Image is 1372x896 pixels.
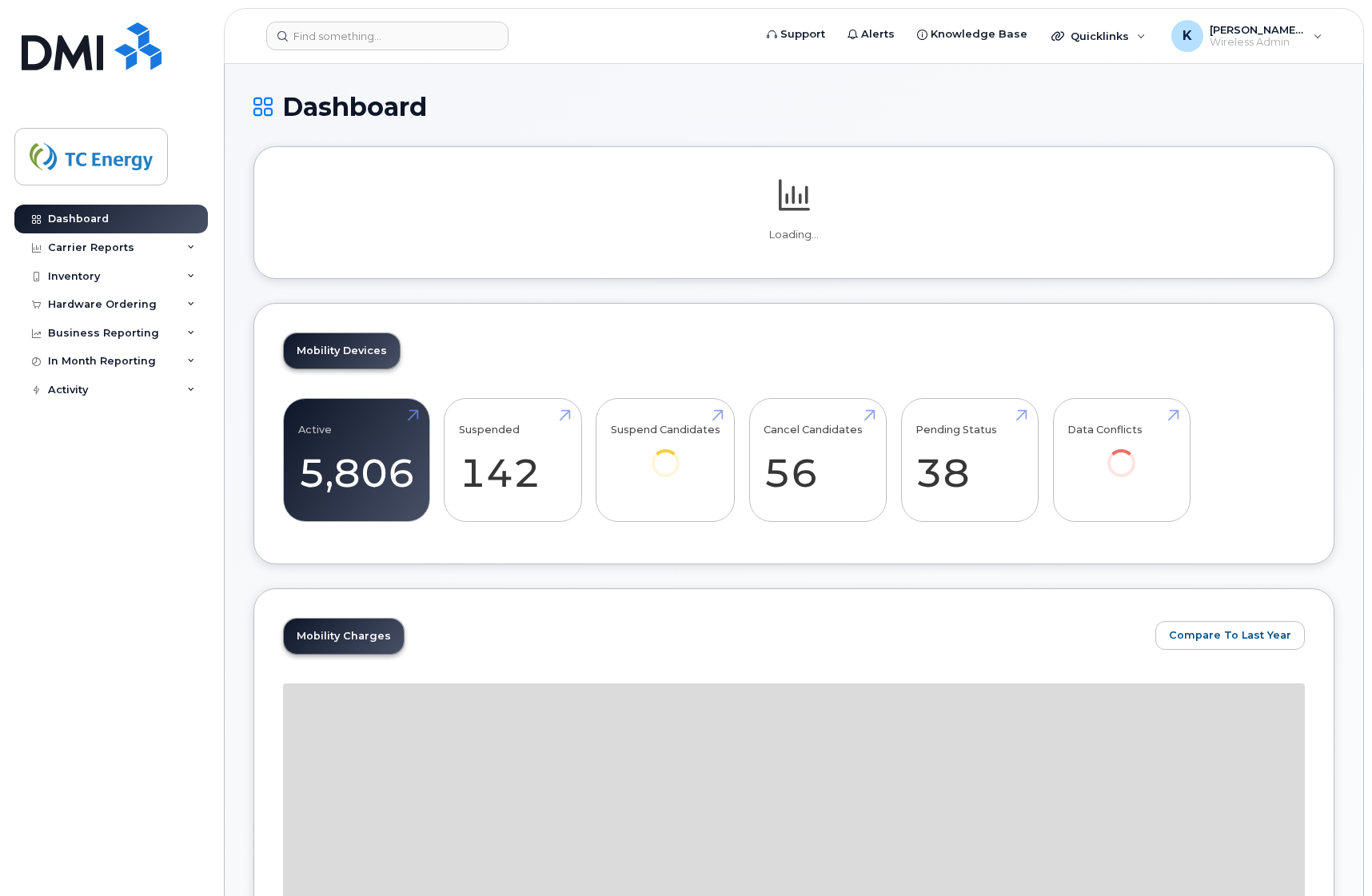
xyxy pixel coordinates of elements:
a: Data Conflicts [1067,408,1175,500]
a: Mobility Charges [284,619,404,654]
span: Compare To Last Year [1169,627,1291,643]
a: Cancel Candidates 56 [764,408,871,513]
a: Pending Status 38 [915,408,1023,513]
a: Suspend Candidates [611,408,720,500]
a: Suspended 142 [459,408,567,513]
h1: Dashboard [253,93,1334,121]
a: Active 5,806 [298,408,415,513]
a: Mobility Devices [284,333,400,368]
button: Compare To Last Year [1155,621,1305,650]
p: Loading... [283,228,1305,242]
